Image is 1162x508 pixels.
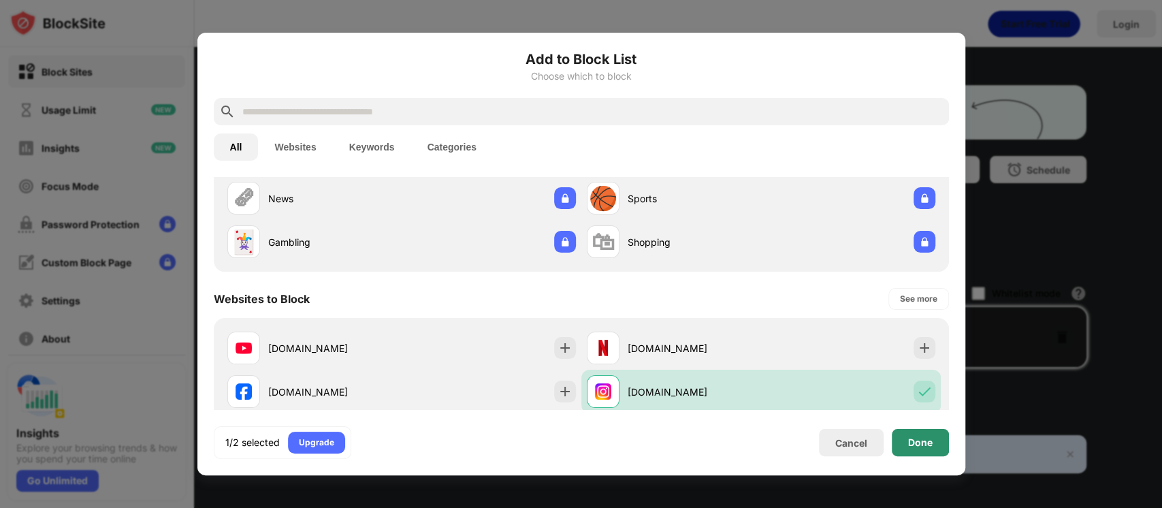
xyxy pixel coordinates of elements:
[214,133,259,161] button: All
[908,437,933,448] div: Done
[258,133,332,161] button: Websites
[628,191,761,206] div: Sports
[628,385,761,399] div: [DOMAIN_NAME]
[589,185,617,212] div: 🏀
[595,383,611,400] img: favicons
[268,235,402,249] div: Gambling
[628,341,761,355] div: [DOMAIN_NAME]
[595,340,611,356] img: favicons
[592,228,615,256] div: 🛍
[299,436,334,449] div: Upgrade
[214,71,949,82] div: Choose which to block
[214,292,310,306] div: Websites to Block
[225,436,280,449] div: 1/2 selected
[835,437,867,449] div: Cancel
[900,292,937,306] div: See more
[232,185,255,212] div: 🗞
[333,133,411,161] button: Keywords
[268,385,402,399] div: [DOMAIN_NAME]
[229,228,258,256] div: 🃏
[219,104,236,120] img: search.svg
[236,383,252,400] img: favicons
[268,191,402,206] div: News
[214,49,949,69] h6: Add to Block List
[268,341,402,355] div: [DOMAIN_NAME]
[628,235,761,249] div: Shopping
[411,133,493,161] button: Categories
[236,340,252,356] img: favicons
